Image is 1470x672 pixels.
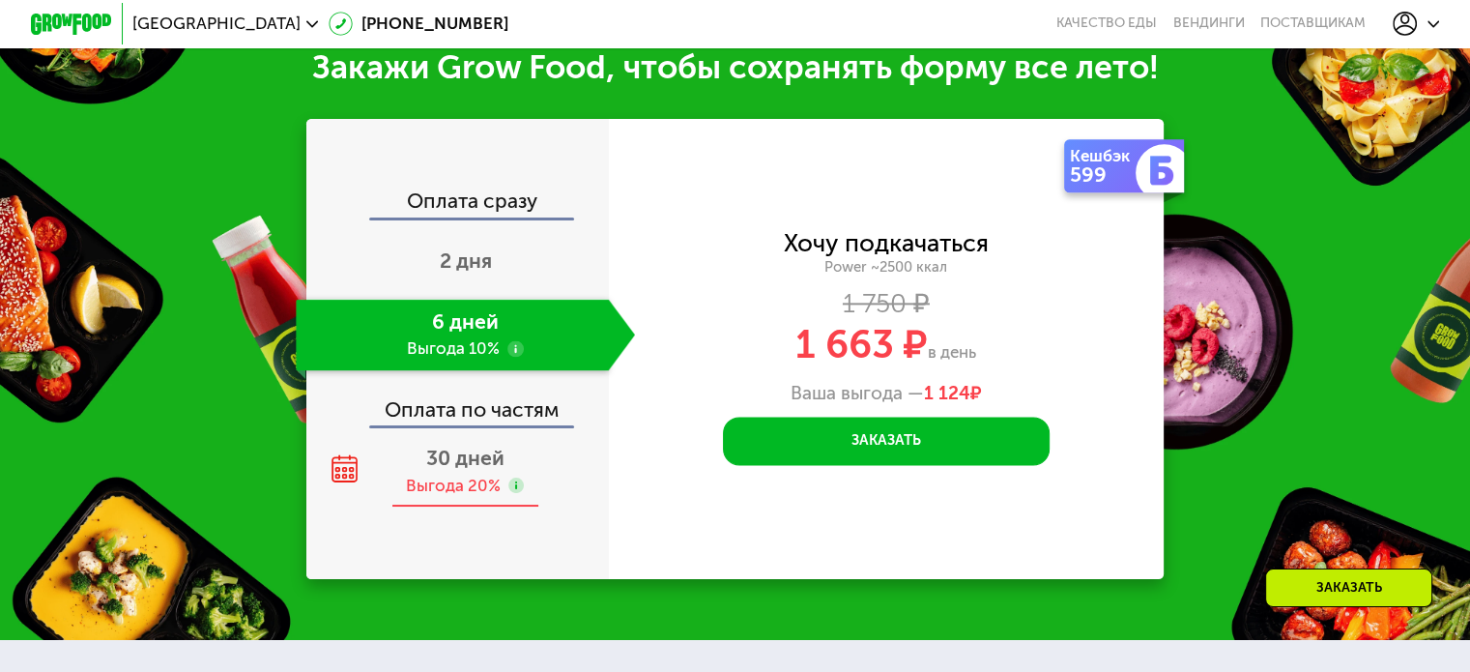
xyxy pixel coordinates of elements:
div: Хочу подкачаться [784,232,989,254]
span: в день [928,342,976,362]
span: [GEOGRAPHIC_DATA] [132,15,301,32]
span: 1 124 [924,382,970,404]
span: 2 дня [440,248,492,273]
a: Вендинги [1172,15,1244,32]
a: Качество еды [1056,15,1157,32]
div: Оплата сразу [308,190,609,217]
a: [PHONE_NUMBER] [329,12,508,36]
div: Кешбэк [1070,148,1139,164]
div: 1 750 ₽ [609,292,1165,314]
div: Ваша выгода — [609,382,1165,404]
div: поставщикам [1260,15,1366,32]
div: Оплата по частям [308,379,609,426]
span: 30 дней [426,446,504,470]
div: Заказать [1265,569,1432,607]
div: 599 [1070,164,1139,185]
div: Выгода 20% [406,475,501,497]
span: 1 663 ₽ [795,321,928,367]
span: ₽ [924,382,982,404]
div: Power ~2500 ккал [609,258,1165,277]
button: Заказать [723,417,1050,466]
